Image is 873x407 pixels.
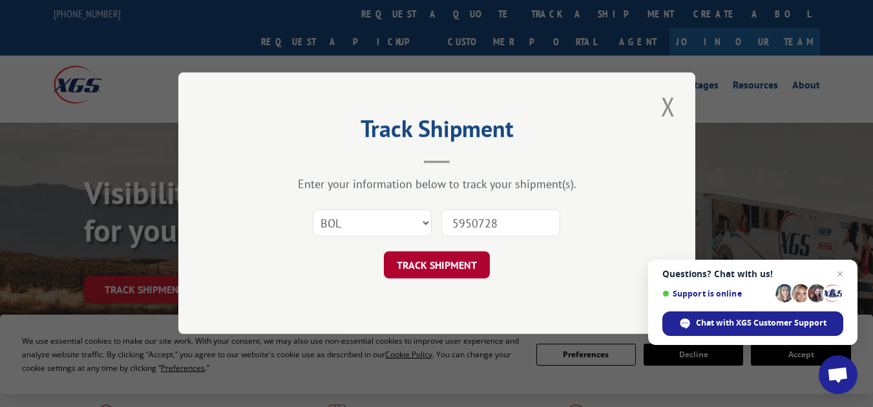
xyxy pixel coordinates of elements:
[819,355,857,394] a: Open chat
[657,89,679,124] button: Close modal
[662,269,843,279] span: Questions? Chat with us!
[696,317,826,329] span: Chat with XGS Customer Support
[243,177,631,192] div: Enter your information below to track your shipment(s).
[662,311,843,336] span: Chat with XGS Customer Support
[662,289,771,298] span: Support is online
[243,120,631,144] h2: Track Shipment
[441,210,560,237] input: Number(s)
[384,252,490,279] button: TRACK SHIPMENT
